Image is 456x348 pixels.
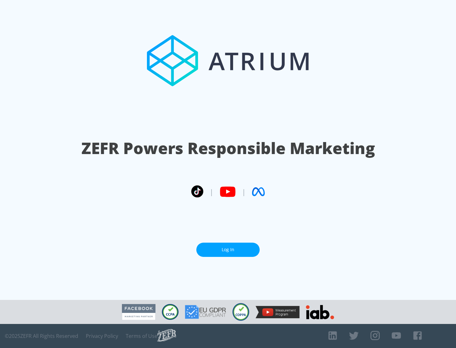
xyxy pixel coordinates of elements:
a: Privacy Policy [86,333,118,339]
span: © 2025 ZEFR All Rights Reserved [5,333,78,339]
img: CCPA Compliant [162,304,179,320]
img: COPPA Compliant [232,303,249,321]
a: Terms of Use [126,333,157,339]
a: Log In [196,243,260,257]
img: Facebook Marketing Partner [122,304,155,320]
h1: ZEFR Powers Responsible Marketing [81,137,375,159]
span: | [242,187,246,196]
img: GDPR Compliant [185,305,226,319]
img: IAB [306,305,334,319]
img: YouTube Measurement Program [256,306,300,318]
span: | [210,187,213,196]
